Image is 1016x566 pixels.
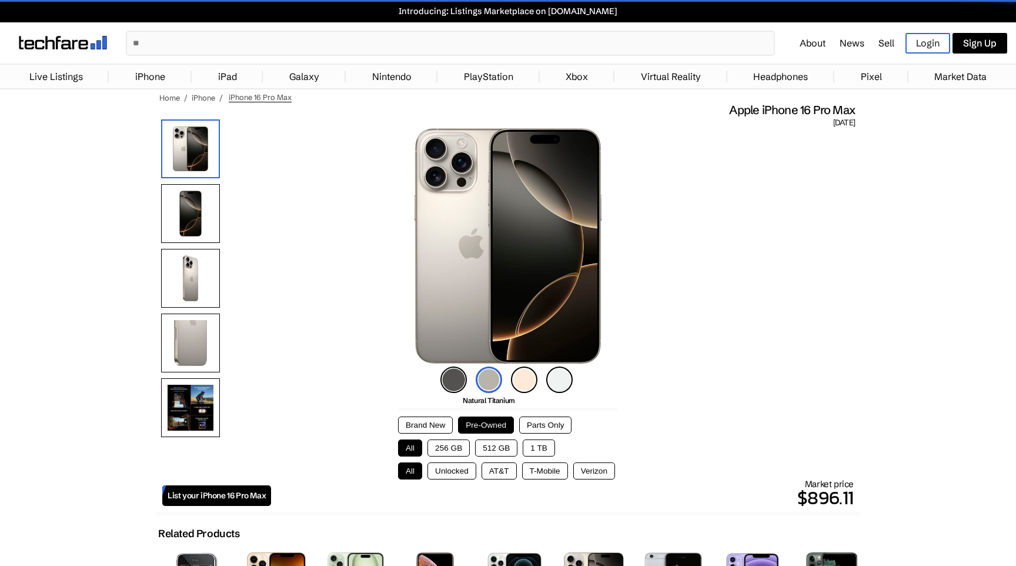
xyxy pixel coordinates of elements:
span: Apple iPhone 16 Pro Max [729,102,855,118]
a: Nintendo [366,65,417,88]
a: List your iPhone 16 Pro Max [162,485,271,506]
img: white-titanium-icon [546,367,573,393]
img: natural-titanium-icon [476,367,502,393]
a: iPad [212,65,243,88]
a: News [840,37,864,49]
a: Market Data [928,65,992,88]
button: All [398,440,422,457]
img: black-titanium-icon [440,367,467,393]
a: About [800,37,825,49]
button: Brand New [398,417,453,434]
a: Headphones [747,65,814,88]
p: $896.11 [271,484,854,512]
a: iPhone [129,65,171,88]
img: iPhone 16 Pro Max [415,128,601,364]
button: T-Mobile [522,462,568,480]
a: Virtual Reality [635,65,707,88]
button: Parts Only [519,417,571,434]
button: 1 TB [523,440,554,457]
a: Galaxy [283,65,325,88]
button: Pre-Owned [458,417,514,434]
a: Introducing: Listings Marketplace on [DOMAIN_NAME] [6,6,1010,16]
span: iPhone 16 Pro Max [229,92,292,102]
a: PlayStation [458,65,519,88]
button: All [398,462,422,480]
div: Market price [271,478,854,512]
a: Sign Up [952,33,1007,54]
img: desert-titanium-icon [511,367,537,393]
a: Home [159,93,180,102]
button: AT&T [482,462,517,480]
span: / [184,93,188,102]
button: 256 GB [427,440,470,457]
img: techfare logo [19,36,107,49]
img: Rear [161,249,220,308]
a: Pixel [855,65,888,88]
img: Front [161,184,220,243]
button: 512 GB [475,440,517,457]
h2: Related Products [158,527,240,540]
a: Sell [878,37,894,49]
a: iPhone [192,93,215,102]
button: Unlocked [427,462,476,480]
button: Verizon [573,462,615,480]
img: iPhone 16 Pro Max [161,119,220,178]
a: Xbox [560,65,594,88]
span: [DATE] [833,118,855,128]
img: Features [161,378,220,437]
a: Login [905,33,950,54]
a: Live Listings [24,65,89,88]
span: List your iPhone 16 Pro Max [168,491,266,501]
span: / [219,93,223,102]
span: Natural Titanium [463,396,515,405]
img: Camera [161,314,220,372]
